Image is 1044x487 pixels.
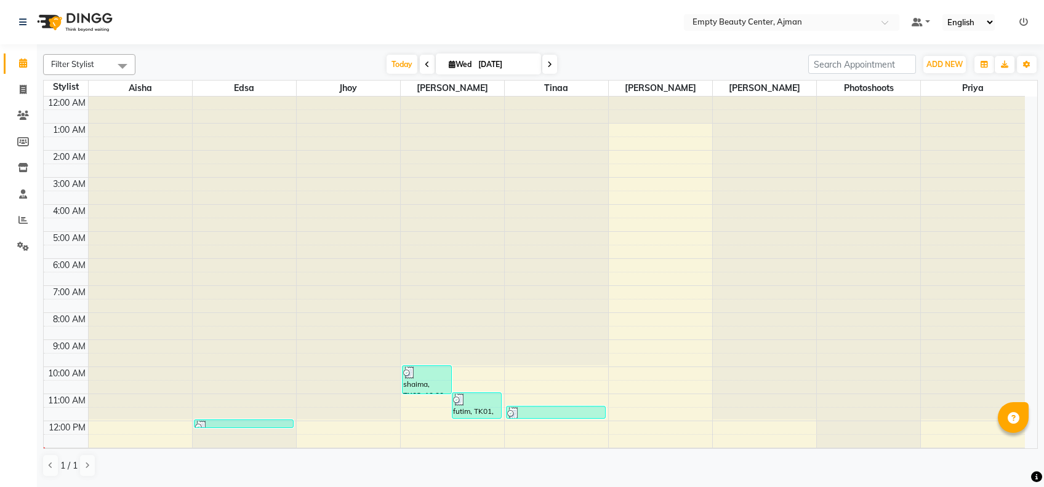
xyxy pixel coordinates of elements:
[507,406,605,418] div: woojud, TK03, 11:30 AM-12:00 PM, Hair Wash
[297,81,400,96] span: jhoy
[446,60,475,69] span: Wed
[505,81,608,96] span: Tinaa
[50,340,88,353] div: 9:00 AM
[452,393,501,418] div: futim, TK01, 11:00 AM-12:00 PM, Normal Color
[50,151,88,164] div: 2:00 AM
[921,81,1025,96] span: Priya
[923,56,966,73] button: ADD NEW
[195,420,293,427] div: shaima, TK04, 12:00 PM-12:20 PM, Cut and File
[609,81,712,96] span: [PERSON_NAME]
[475,55,536,74] input: 2025-09-03
[89,81,192,96] span: Aisha
[50,259,88,272] div: 6:00 AM
[50,313,88,326] div: 8:00 AM
[31,5,116,39] img: logo
[46,97,88,109] div: 12:00 AM
[50,124,88,137] div: 1:00 AM
[817,81,920,96] span: Photoshoots
[808,55,916,74] input: Search Appointment
[387,55,417,74] span: Today
[50,286,88,299] div: 7:00 AM
[60,459,78,472] span: 1 / 1
[46,394,88,407] div: 11:00 AM
[403,366,451,394] div: shaima, TK02, 10:00 AM-11:05 AM, Cut and File,Normal Color,Pedicure
[50,205,88,218] div: 4:00 AM
[50,178,88,191] div: 3:00 AM
[44,81,88,93] div: Stylist
[51,59,94,69] span: Filter Stylist
[50,232,88,245] div: 5:00 AM
[46,367,88,380] div: 10:00 AM
[926,60,963,69] span: ADD NEW
[401,81,504,96] span: [PERSON_NAME]
[193,81,296,96] span: Edsa
[46,421,88,434] div: 12:00 PM
[51,448,88,461] div: 1:00 PM
[992,438,1032,475] iframe: chat widget
[713,81,816,96] span: [PERSON_NAME]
